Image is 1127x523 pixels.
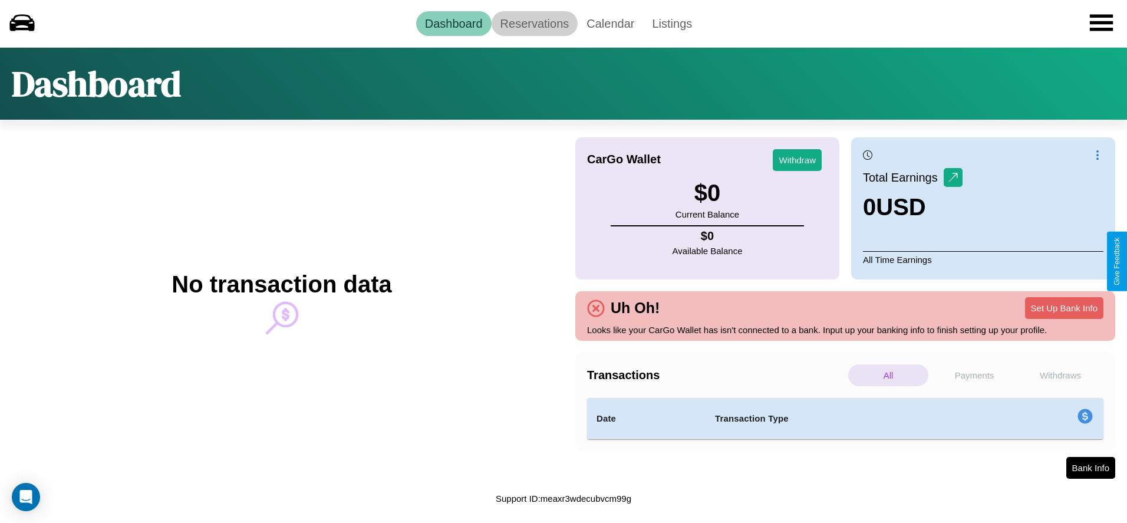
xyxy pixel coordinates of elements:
h2: No transaction data [172,271,391,298]
p: Support ID: meaxr3wdecubvcm99g [496,491,631,506]
p: Looks like your CarGo Wallet has isn't connected to a bank. Input up your banking info to finish ... [587,322,1103,338]
p: Payments [934,364,1014,386]
h1: Dashboard [12,60,181,108]
button: Bank Info [1066,457,1115,479]
button: Withdraw [773,149,822,171]
div: Give Feedback [1113,238,1121,285]
p: Total Earnings [863,167,944,188]
h4: Transaction Type [715,412,981,426]
p: Current Balance [675,206,739,222]
p: Withdraws [1020,364,1100,386]
a: Listings [643,11,701,36]
h3: 0 USD [863,194,963,221]
h3: $ 0 [675,180,739,206]
a: Calendar [578,11,643,36]
h4: Uh Oh! [605,300,665,317]
p: All [848,364,928,386]
a: Dashboard [416,11,492,36]
h4: Date [597,412,696,426]
h4: Transactions [587,369,845,382]
button: Set Up Bank Info [1025,297,1103,319]
h4: CarGo Wallet [587,153,661,166]
div: Open Intercom Messenger [12,483,40,511]
a: Reservations [492,11,578,36]
p: All Time Earnings [863,251,1103,268]
p: Available Balance [673,243,743,259]
table: simple table [587,398,1103,439]
h4: $ 0 [673,229,743,243]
